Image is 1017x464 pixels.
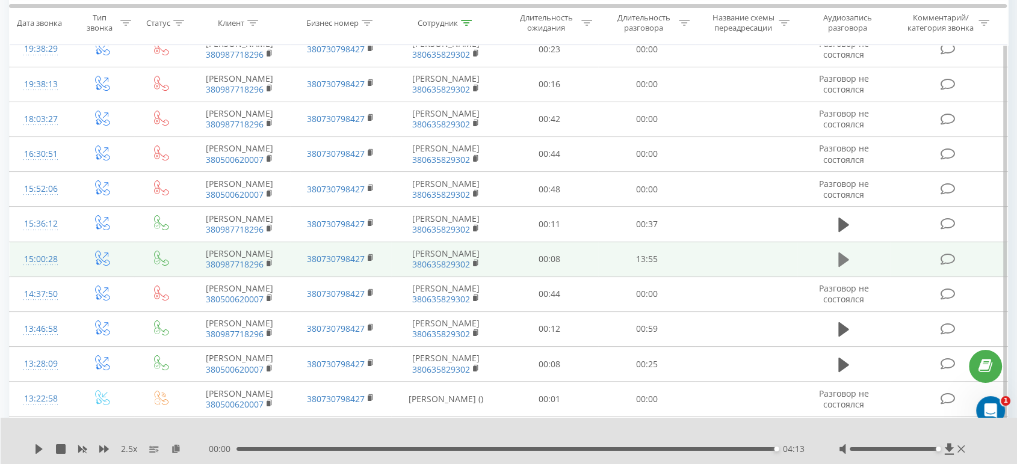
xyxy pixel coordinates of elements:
td: [PERSON_NAME] [189,242,290,276]
div: Название схемы переадресации [711,13,776,33]
a: 380500620007 [206,189,264,200]
div: 14:37:50 [22,282,60,306]
td: 00:00 [598,32,696,67]
div: Accessibility label [774,447,779,451]
a: 380635829302 [412,293,470,305]
td: 00:16 [501,67,598,102]
td: [PERSON_NAME] [391,276,500,311]
td: 00:44 [501,136,598,171]
td: [PERSON_NAME] [189,172,290,207]
td: [PERSON_NAME] [391,136,500,171]
div: 15:52:06 [22,177,60,201]
td: 13:55 [598,242,696,276]
a: 380635829302 [412,364,470,375]
a: 380500620007 [206,154,264,165]
div: 16:30:51 [22,142,60,166]
div: Комментарий/категория звонка [905,13,975,33]
td: [PERSON_NAME] [391,102,500,136]
a: 380500620007 [206,398,264,410]
td: 00:00 [598,172,696,207]
a: 380730798427 [307,78,365,90]
div: 18:03:27 [22,108,60,131]
span: Разговор не состоялся [818,178,868,200]
span: Разговор не состоялся [818,73,868,95]
div: Длительность ожидания [514,13,578,33]
td: 00:08 [501,242,598,276]
td: 00:00 [598,67,696,102]
a: 380987718296 [206,258,264,270]
div: 19:38:29 [22,37,60,61]
td: 00:11 [501,207,598,242]
a: 380987718296 [206,84,264,95]
td: [PERSON_NAME] [391,242,500,276]
span: 2.5 x [121,443,137,455]
div: Сотрудник [418,17,458,28]
div: Бизнес номер [306,17,359,28]
div: 15:00:28 [22,248,60,271]
span: Разговор не состоялся [818,142,868,165]
a: 380635829302 [412,49,470,60]
td: 00:00 [598,382,696,417]
a: 380730798427 [307,218,365,230]
a: 380635829302 [412,118,470,130]
td: [PERSON_NAME] [189,102,290,136]
td: 00:12 [501,311,598,346]
td: [PERSON_NAME] [189,67,290,102]
td: 00:01 [501,382,598,417]
div: 13:46:58 [22,317,60,341]
td: 00:25 [598,347,696,382]
td: [PERSON_NAME] [189,311,290,346]
div: Клиент [218,17,244,28]
td: 00:02 [501,417,598,451]
td: 00:00 [598,102,696,136]
td: [PERSON_NAME] [391,311,500,346]
div: Дата звонка [17,17,62,28]
span: 1 [1001,396,1010,406]
td: 00:08 [501,347,598,382]
a: 380730798427 [307,323,365,334]
td: [PERSON_NAME] [189,207,290,242]
a: 380635829302 [412,154,470,165]
td: [PERSON_NAME] [189,32,290,67]
td: [PERSON_NAME] [189,136,290,171]
td: [PERSON_NAME] () [391,417,500,451]
div: Тип звонка [82,13,117,33]
div: Статус [146,17,170,28]
td: 00:23 [501,32,598,67]
a: 380635829302 [412,84,470,95]
span: Разговор не состоялся [818,108,868,130]
td: 00:44 [501,276,598,311]
a: 380635829302 [412,328,470,340]
a: 380730798427 [307,183,365,195]
a: 380730798427 [307,288,365,299]
a: 380987718296 [206,224,264,235]
td: [PERSON_NAME] [189,417,290,451]
td: 00:00 [598,417,696,451]
td: 00:37 [598,207,696,242]
td: 00:59 [598,311,696,346]
div: Accessibility label [936,447,941,451]
td: 00:00 [598,136,696,171]
td: [PERSON_NAME] [189,347,290,382]
a: 380730798427 [307,113,365,124]
a: 380500620007 [206,364,264,375]
td: [PERSON_NAME] [391,207,500,242]
span: Разговор не состоялся [818,388,868,410]
td: [PERSON_NAME] [189,276,290,311]
td: 00:42 [501,102,598,136]
span: 00:00 [209,443,236,455]
a: 380987718296 [206,328,264,340]
iframe: Intercom live chat [976,396,1005,425]
td: [PERSON_NAME] [391,32,500,67]
span: Разговор не состоялся [818,282,868,305]
a: 380987718296 [206,118,264,130]
div: Аудиозапись разговора [809,13,887,33]
div: Длительность разговора [611,13,676,33]
td: [PERSON_NAME] [189,382,290,417]
a: 380730798427 [307,43,365,55]
td: 00:48 [501,172,598,207]
div: 19:38:13 [22,73,60,96]
a: 380730798427 [307,393,365,404]
td: [PERSON_NAME] () [391,382,500,417]
a: 380635829302 [412,189,470,200]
